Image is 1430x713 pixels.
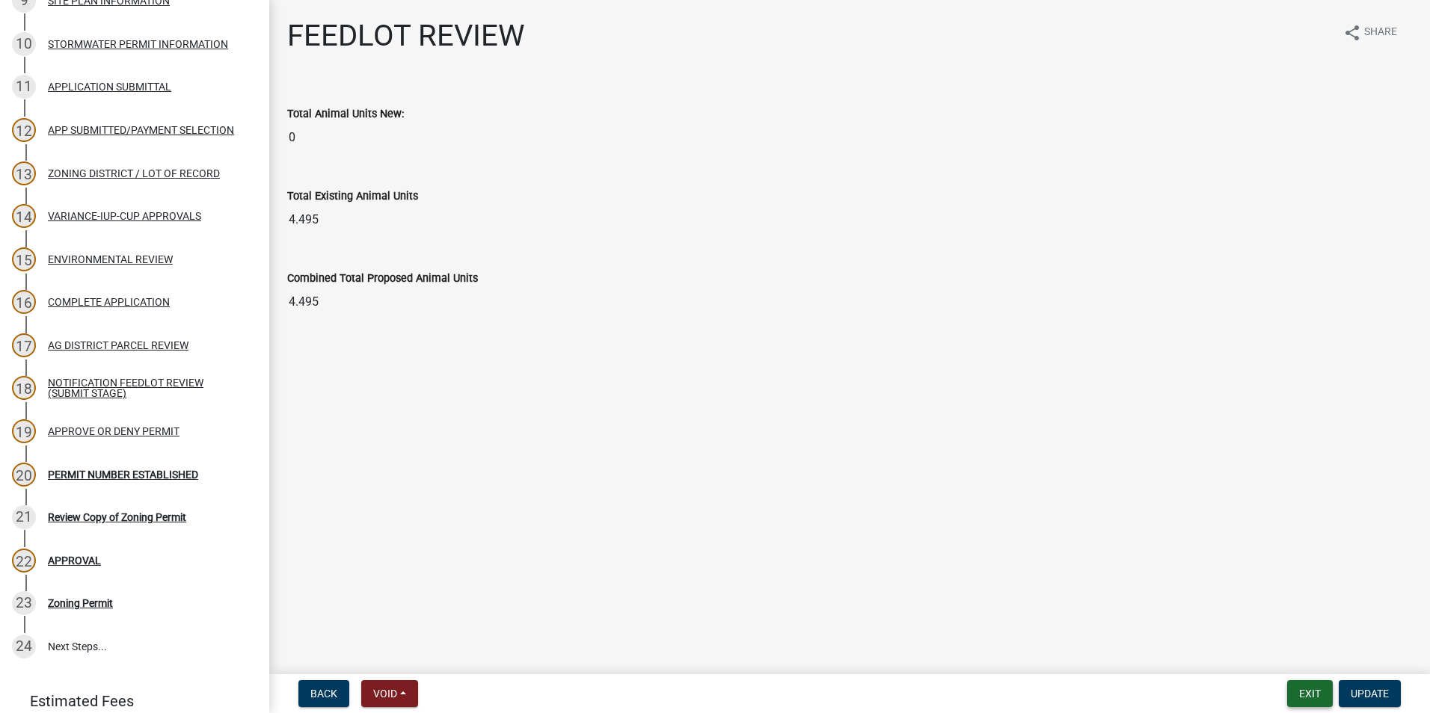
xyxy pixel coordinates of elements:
[48,297,170,307] div: COMPLETE APPLICATION
[1287,680,1333,707] button: Exit
[12,118,36,142] div: 12
[12,376,36,400] div: 18
[373,688,397,700] span: Void
[48,598,113,608] div: Zoning Permit
[12,247,36,271] div: 15
[12,32,36,56] div: 10
[48,555,101,566] div: APPROVAL
[1364,24,1397,42] span: Share
[48,377,245,398] div: NOTIFICATION FEEDLOT REVIEW (SUBMIT STAGE)
[12,635,36,658] div: 24
[48,125,234,135] div: APP SUBMITTED/PAYMENT SELECTION
[48,39,228,49] div: STORMWATER PERMIT INFORMATION
[48,168,220,179] div: ZONING DISTRICT / LOT OF RECORD
[12,204,36,228] div: 14
[1351,688,1389,700] span: Update
[48,254,173,265] div: ENVIRONMENTAL REVIEW
[48,469,198,480] div: PERMIT NUMBER ESTABLISHED
[12,505,36,529] div: 21
[12,463,36,487] div: 20
[12,549,36,572] div: 22
[287,191,418,202] label: Total Existing Animal Units
[298,680,349,707] button: Back
[48,81,171,92] div: APPLICATION SUBMITTAL
[48,211,201,221] div: VARIANCE-IUP-CUP APPROVALS
[1339,680,1401,707] button: Update
[287,18,524,54] h1: FEEDLOT REVIEW
[12,333,36,357] div: 17
[48,512,186,522] div: Review Copy of Zoning Permit
[12,591,36,615] div: 23
[12,75,36,99] div: 11
[12,290,36,314] div: 16
[361,680,418,707] button: Void
[287,274,478,284] label: Combined Total Proposed Animal Units
[1331,18,1409,47] button: shareShare
[12,161,36,185] div: 13
[310,688,337,700] span: Back
[12,419,36,443] div: 19
[287,109,404,120] label: Total Animal Units New:
[48,340,188,351] div: AG DISTRICT PARCEL REVIEW
[48,426,179,436] div: APPROVE OR DENY PERMIT
[1343,24,1361,42] i: share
